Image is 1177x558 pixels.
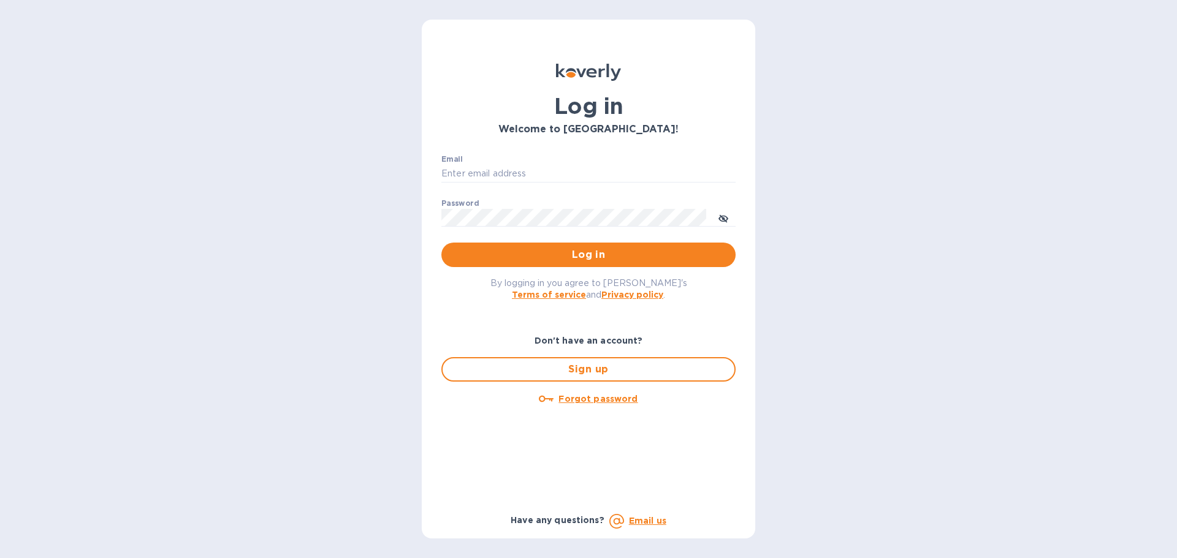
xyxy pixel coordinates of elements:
[441,156,463,163] label: Email
[629,516,666,526] a: Email us
[535,336,643,345] b: Don't have an account?
[451,247,726,262] span: Log in
[601,290,663,300] a: Privacy policy
[490,278,687,300] span: By logging in you agree to [PERSON_NAME]'s and .
[452,362,725,377] span: Sign up
[441,165,736,183] input: Enter email address
[441,357,736,382] button: Sign up
[711,205,736,230] button: toggle password visibility
[441,124,736,135] h3: Welcome to [GEOGRAPHIC_DATA]!
[441,200,479,207] label: Password
[556,64,621,81] img: Koverly
[441,93,736,119] h1: Log in
[441,243,736,267] button: Log in
[512,290,586,300] a: Terms of service
[511,515,604,525] b: Have any questions?
[558,394,638,404] u: Forgot password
